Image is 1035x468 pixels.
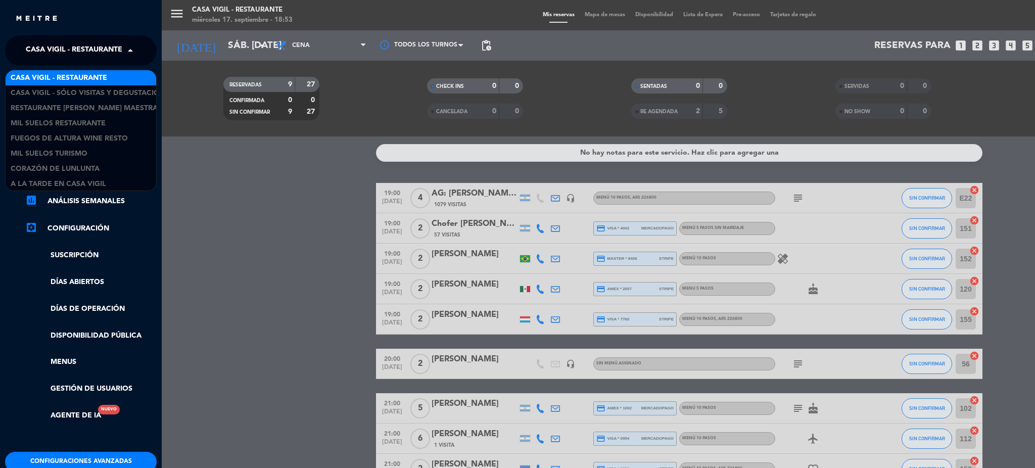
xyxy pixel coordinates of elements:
span: Fuegos de Altura Wine Resto [11,133,128,145]
a: Agente de IANuevo [25,410,101,422]
i: assessment [25,194,37,206]
a: Menus [25,356,157,368]
span: Mil Suelos Turismo [11,148,87,160]
a: Disponibilidad pública [25,330,157,342]
a: Días abiertos [25,276,157,288]
a: Suscripción [25,250,157,261]
a: Días de Operación [25,303,157,315]
span: A la tarde en Casa Vigil [11,178,106,190]
span: Restaurante [PERSON_NAME] Maestra [11,103,158,114]
a: assessmentANÁLISIS SEMANALES [25,195,157,207]
a: Gestión de usuarios [25,383,157,395]
img: MEITRE [15,15,58,23]
i: settings_applications [25,221,37,233]
a: Configuración [25,222,157,235]
span: Casa Vigil - Restaurante [26,40,122,61]
span: Casa Vigil - SÓLO Visitas y Degustaciones [11,87,174,99]
span: Corazón de Lunlunta [11,163,100,175]
div: Nuevo [98,405,120,414]
span: Casa Vigil - Restaurante [11,72,107,84]
span: Mil Suelos Restaurante [11,118,106,129]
